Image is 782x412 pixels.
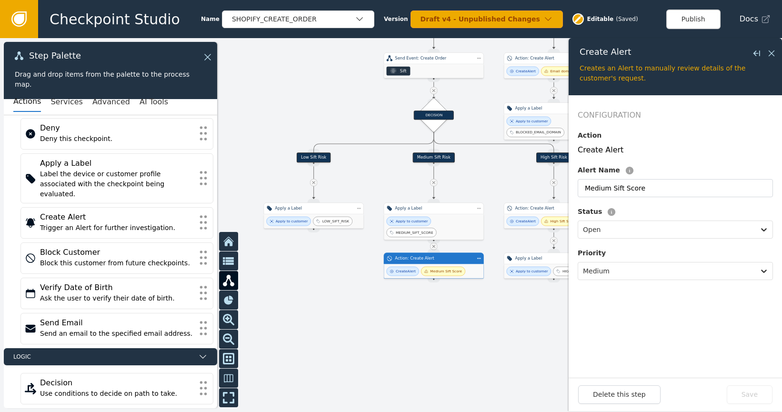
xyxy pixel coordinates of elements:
span: Create Alert [580,48,631,56]
div: Send an email to the specified email address. [40,329,194,339]
div: Apply to customer [396,219,428,224]
div: Create Alert [396,269,416,274]
button: Services [50,92,82,112]
div: Verify Date of Birth [40,282,194,293]
div: Action: Create Alert [515,205,592,211]
div: Ask the user to verify their date of birth. [40,293,194,303]
h2: Configuration [578,110,773,121]
span: Logic [13,352,194,361]
span: Name [201,15,220,23]
div: Use conditions to decide on path to take. [40,389,194,399]
div: DECISION [414,111,454,120]
button: Advanced [92,92,130,112]
div: Create Alert [578,144,773,156]
div: Sift [400,68,407,74]
div: Apply a Label [40,158,194,169]
div: SHOPIFY_CREATE_ORDER [232,14,355,24]
div: Create Alert [516,219,536,224]
div: HIGH_SIFT_SCORE [562,269,594,274]
button: Delete this step [578,385,661,404]
div: Deny [40,122,194,134]
div: Block this customer from future checkpoints. [40,258,194,268]
span: Version [384,15,408,23]
button: SHOPIFY_CREATE_ORDER [222,10,374,28]
div: Action: Create Alert [515,55,592,61]
button: Draft v4 - Unpublished Changes [411,10,563,28]
a: Docs [740,13,771,25]
div: Apply to customer [276,219,308,224]
div: High Sift Score [550,219,576,224]
div: Medium Sift Risk [413,152,455,162]
div: Label the device or customer profile associated with the checkpoint being evaluated. [40,169,194,199]
label: Action [578,131,602,141]
div: Action: Create Alert [395,255,472,261]
span: Docs [740,13,758,25]
button: Actions [13,92,41,112]
div: Send Event: Create Order [395,55,472,61]
div: Draft v4 - Unpublished Changes [421,14,543,24]
div: Apply a Label [515,105,592,111]
div: Apply a Label [395,205,472,211]
div: Medium Sift Score [430,269,462,274]
div: Apply a Label [275,205,352,211]
button: Publish [666,10,721,29]
label: Status [578,207,602,217]
div: Email domain in block list [550,69,595,74]
button: AI Tools [140,92,168,112]
div: High Sift Risk [536,152,571,162]
div: BLOCKED_EMAIL_DOMAIN [516,130,561,135]
span: Checkpoint Studio [50,9,180,30]
div: Low Sift Risk [297,152,331,162]
div: Creates an Alert to manually review details of the customer's request. [580,63,771,83]
div: Deny this checkpoint. [40,134,194,144]
div: Create Alert [40,211,194,223]
label: Alert Name [578,165,620,175]
span: Step Palette [29,51,81,60]
div: Apply to customer [516,119,548,124]
div: Apply to customer [516,269,548,274]
input: Enter a name for this alert [578,179,773,197]
span: Editable [587,15,614,23]
div: Trigger an Alert for further investigation. [40,223,194,233]
div: Drag and drop items from the palette to the process map. [15,70,206,90]
div: Apply a Label [515,255,592,261]
div: LOW_SIFT_RISK [322,219,349,224]
div: Block Customer [40,247,194,258]
div: MEDIUM_SIFT_SCORE [396,230,433,235]
label: Priority [578,248,606,258]
div: Create Alert [516,69,536,74]
div: Send Email [40,317,194,329]
div: ( Saved ) [616,15,638,23]
div: Decision [40,377,194,389]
